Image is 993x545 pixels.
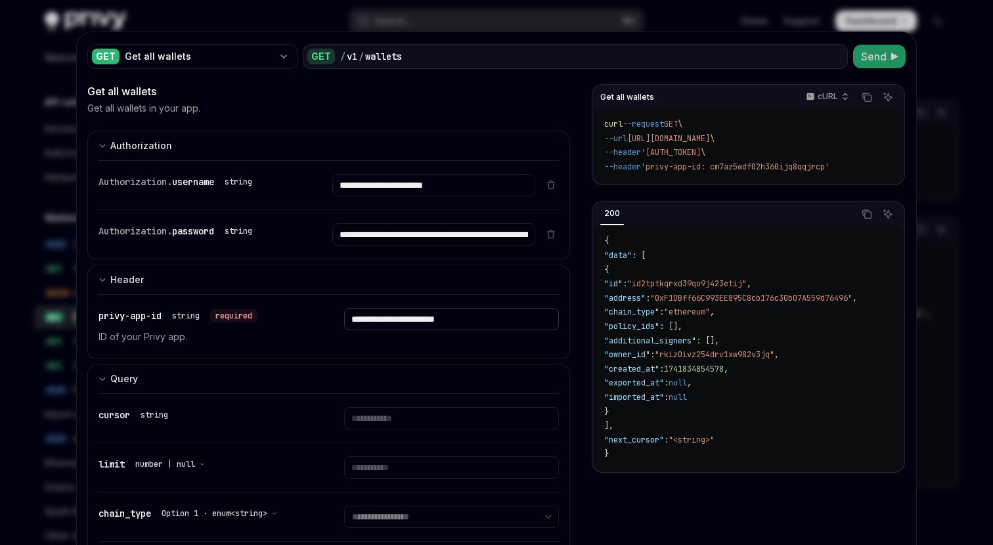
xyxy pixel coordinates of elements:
[99,223,257,239] div: Authorization.password
[604,321,659,332] span: "policy_ids"
[879,206,896,223] button: Ask AI
[632,250,646,261] span: : [
[724,364,728,374] span: ,
[604,236,609,246] span: {
[87,265,570,294] button: Expand input section
[604,133,627,144] span: --url
[99,456,211,472] div: limit
[332,223,535,246] input: Enter password
[641,147,701,158] span: '[AUTH_TOKEN]
[650,349,655,360] span: :
[604,349,650,360] span: "owner_id"
[627,278,747,289] span: "id2tptkqrxd39qo9j423etij"
[92,49,120,64] div: GET
[604,307,659,317] span: "chain_type"
[710,307,715,317] span: ,
[853,45,906,68] button: Send
[627,133,710,144] span: [URL][DOMAIN_NAME]
[600,206,624,221] div: 200
[678,119,682,129] span: \
[365,50,402,63] div: wallets
[604,293,646,303] span: "address"
[879,89,896,106] button: Ask AI
[623,119,664,129] span: --request
[710,133,715,144] span: \
[664,364,724,374] span: 1741834854578
[664,392,669,403] span: :
[858,206,875,223] button: Copy the contents from the code block
[604,364,659,374] span: "created_at"
[99,310,162,322] span: privy-app-id
[172,225,214,237] span: password
[604,448,609,459] span: }
[664,435,669,445] span: :
[332,174,535,196] input: Enter username
[172,176,214,188] span: username
[664,119,678,129] span: GET
[604,378,664,388] span: "exported_at"
[604,406,609,417] span: }
[125,50,273,63] div: Get all wallets
[87,131,570,160] button: Expand input section
[600,92,654,102] span: Get all wallets
[774,349,779,360] span: ,
[669,435,715,445] span: "<string>"
[818,91,838,102] p: cURL
[110,138,172,154] div: Authorization
[641,162,829,172] span: 'privy-app-id: cm7az5wdf02h360ijq8qqjrcp'
[99,409,130,421] span: cursor
[604,420,613,431] span: ],
[701,147,705,158] span: \
[659,307,664,317] span: :
[162,508,267,519] span: Option 1 · enum<string>
[135,459,195,469] span: number | null
[162,507,278,520] button: Option 1 · enum<string>
[604,265,609,275] span: {
[696,336,719,346] span: : [],
[99,174,257,190] div: Authorization.username
[99,458,125,470] span: limit
[344,506,558,528] select: Select chain_type
[87,102,200,115] p: Get all wallets in your app.
[543,179,559,190] button: Delete item
[347,50,357,63] div: v1
[604,162,641,172] span: --header
[99,508,151,519] span: chain_type
[99,329,313,345] p: ID of your Privy app.
[99,225,172,237] span: Authorization.
[99,407,173,423] div: cursor
[210,309,257,322] div: required
[861,49,887,64] span: Send
[307,49,335,64] div: GET
[604,435,664,445] span: "next_cursor"
[669,392,687,403] span: null
[543,229,559,239] button: Delete item
[87,83,570,99] div: Get all wallets
[655,349,774,360] span: "rkiz0ivz254drv1xw982v3jq"
[747,278,751,289] span: ,
[99,506,283,521] div: chain_type
[135,458,206,471] button: number | null
[110,371,138,387] div: Query
[604,278,623,289] span: "id"
[604,392,664,403] span: "imported_at"
[646,293,650,303] span: :
[87,364,570,393] button: Expand input section
[799,86,854,108] button: cURL
[340,50,345,63] div: /
[664,307,710,317] span: "ethereum"
[99,308,257,324] div: privy-app-id
[359,50,364,63] div: /
[650,293,852,303] span: "0xF1DBff66C993EE895C8cb176c30b07A559d76496"
[858,89,875,106] button: Copy the contents from the code block
[87,43,298,70] button: GETGet all wallets
[344,407,558,429] input: Enter cursor
[664,378,669,388] span: :
[659,321,682,332] span: : [],
[687,378,692,388] span: ,
[852,293,857,303] span: ,
[604,119,623,129] span: curl
[659,364,664,374] span: :
[110,272,144,288] div: Header
[604,336,696,346] span: "additional_signers"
